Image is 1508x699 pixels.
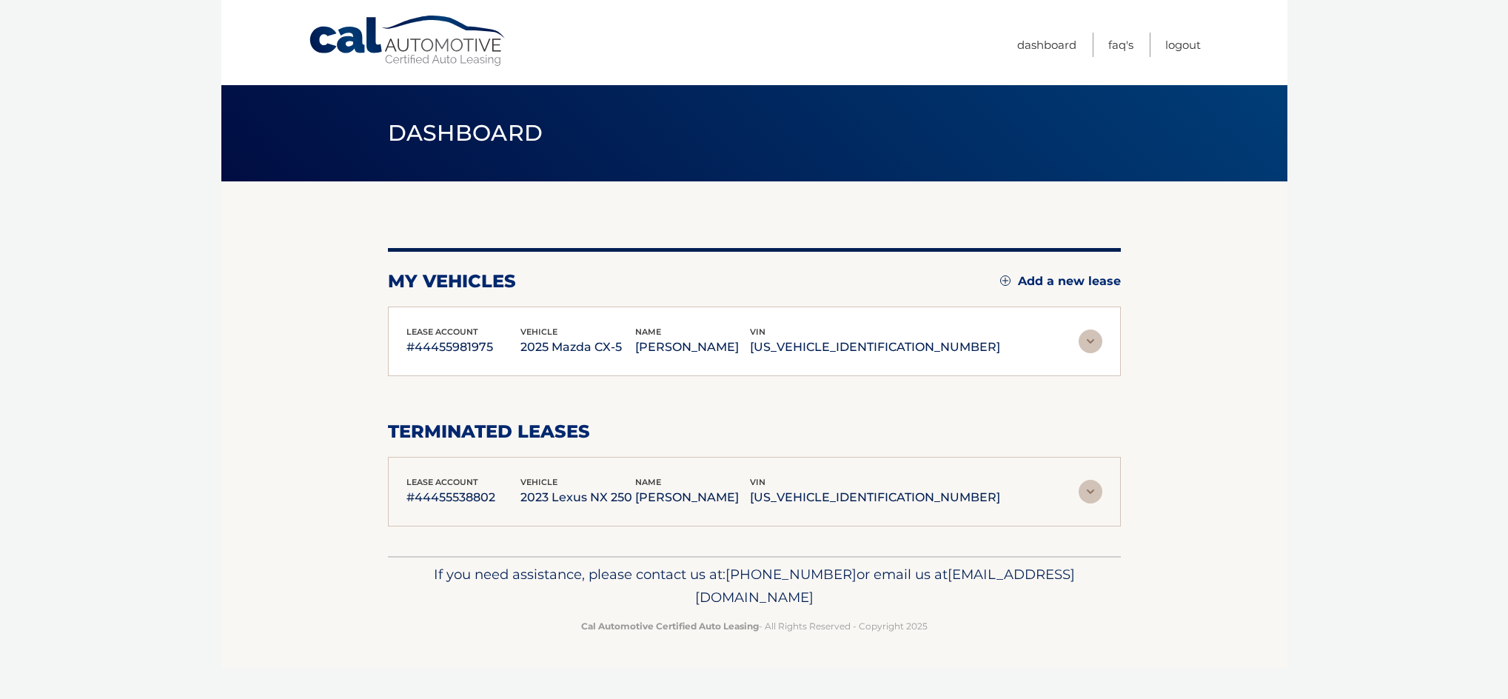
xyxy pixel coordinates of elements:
[635,477,661,487] span: name
[1017,33,1076,57] a: Dashboard
[725,566,857,583] span: [PHONE_NUMBER]
[1079,480,1102,504] img: accordion-rest.svg
[520,327,557,337] span: vehicle
[406,337,521,358] p: #44455981975
[308,15,508,67] a: Cal Automotive
[635,327,661,337] span: name
[388,119,543,147] span: Dashboard
[1165,33,1201,57] a: Logout
[398,563,1111,610] p: If you need assistance, please contact us at: or email us at
[1079,330,1102,353] img: accordion-rest.svg
[750,337,1000,358] p: [US_VEHICLE_IDENTIFICATION_NUMBER]
[406,487,521,508] p: #44455538802
[1000,274,1121,289] a: Add a new lease
[1000,275,1011,286] img: add.svg
[520,487,635,508] p: 2023 Lexus NX 250
[388,421,1121,443] h2: terminated leases
[581,621,759,632] strong: Cal Automotive Certified Auto Leasing
[520,477,557,487] span: vehicle
[750,327,765,337] span: vin
[406,477,478,487] span: lease account
[520,337,635,358] p: 2025 Mazda CX-5
[398,618,1111,634] p: - All Rights Reserved - Copyright 2025
[750,487,1000,508] p: [US_VEHICLE_IDENTIFICATION_NUMBER]
[388,270,516,292] h2: my vehicles
[635,487,750,508] p: [PERSON_NAME]
[635,337,750,358] p: [PERSON_NAME]
[750,477,765,487] span: vin
[406,327,478,337] span: lease account
[1108,33,1133,57] a: FAQ's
